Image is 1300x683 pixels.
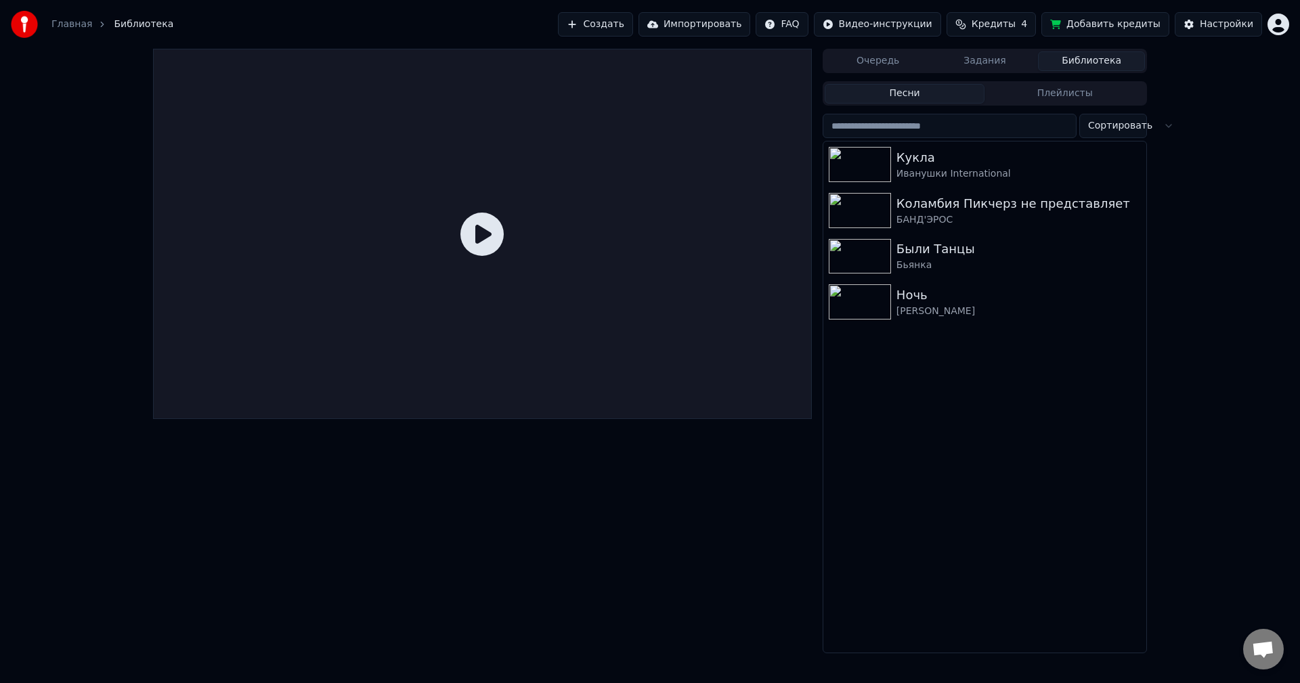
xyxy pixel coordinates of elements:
[1021,18,1027,31] span: 4
[896,286,1141,305] div: Ночь
[896,240,1141,259] div: Были Танцы
[11,11,38,38] img: youka
[984,84,1145,104] button: Плейлисты
[1038,51,1145,71] button: Библиотека
[1041,12,1169,37] button: Добавить кредиты
[51,18,173,31] nav: breadcrumb
[638,12,751,37] button: Импортировать
[756,12,808,37] button: FAQ
[825,51,932,71] button: Очередь
[896,213,1141,227] div: БАНД'ЭРОС
[896,167,1141,181] div: Иванушки International
[51,18,92,31] a: Главная
[114,18,173,31] span: Библиотека
[972,18,1016,31] span: Кредиты
[558,12,632,37] button: Создать
[825,84,985,104] button: Песни
[1243,629,1284,669] a: Открытый чат
[896,148,1141,167] div: Кукла
[947,12,1036,37] button: Кредиты4
[896,259,1141,272] div: Бьянка
[1175,12,1262,37] button: Настройки
[896,305,1141,318] div: [PERSON_NAME]
[814,12,941,37] button: Видео-инструкции
[1200,18,1253,31] div: Настройки
[932,51,1039,71] button: Задания
[1088,119,1152,133] span: Сортировать
[896,194,1141,213] div: Коламбия Пикчерз не представляет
